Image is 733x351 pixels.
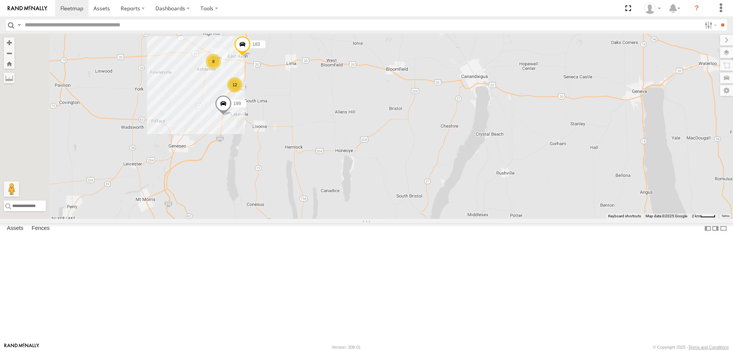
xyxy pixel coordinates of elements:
[4,48,15,58] button: Zoom out
[16,19,22,31] label: Search Query
[4,343,39,351] a: Visit our Website
[691,2,703,15] i: ?
[688,345,729,349] a: Terms and Conditions
[653,345,729,349] div: © Copyright 2025 -
[704,223,712,234] label: Dock Summary Table to the Left
[4,181,19,197] button: Drag Pegman onto the map to open Street View
[4,73,15,83] label: Measure
[720,85,733,96] label: Map Settings
[227,77,242,92] div: 12
[689,214,718,219] button: Map Scale: 2 km per 36 pixels
[641,3,664,14] div: David Steen
[712,223,719,234] label: Dock Summary Table to the Right
[646,214,687,218] span: Map data ©2025 Google
[4,37,15,48] button: Zoom in
[206,54,221,69] div: 8
[4,58,15,69] button: Zoom Home
[252,41,260,47] span: 183
[332,345,361,349] div: Version: 308.01
[28,223,53,234] label: Fences
[702,19,718,31] label: Search Filter Options
[8,6,47,11] img: rand-logo.svg
[722,215,730,218] a: Terms (opens in new tab)
[720,223,727,234] label: Hide Summary Table
[233,101,241,106] span: 199
[692,214,700,218] span: 2 km
[3,223,27,234] label: Assets
[608,214,641,219] button: Keyboard shortcuts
